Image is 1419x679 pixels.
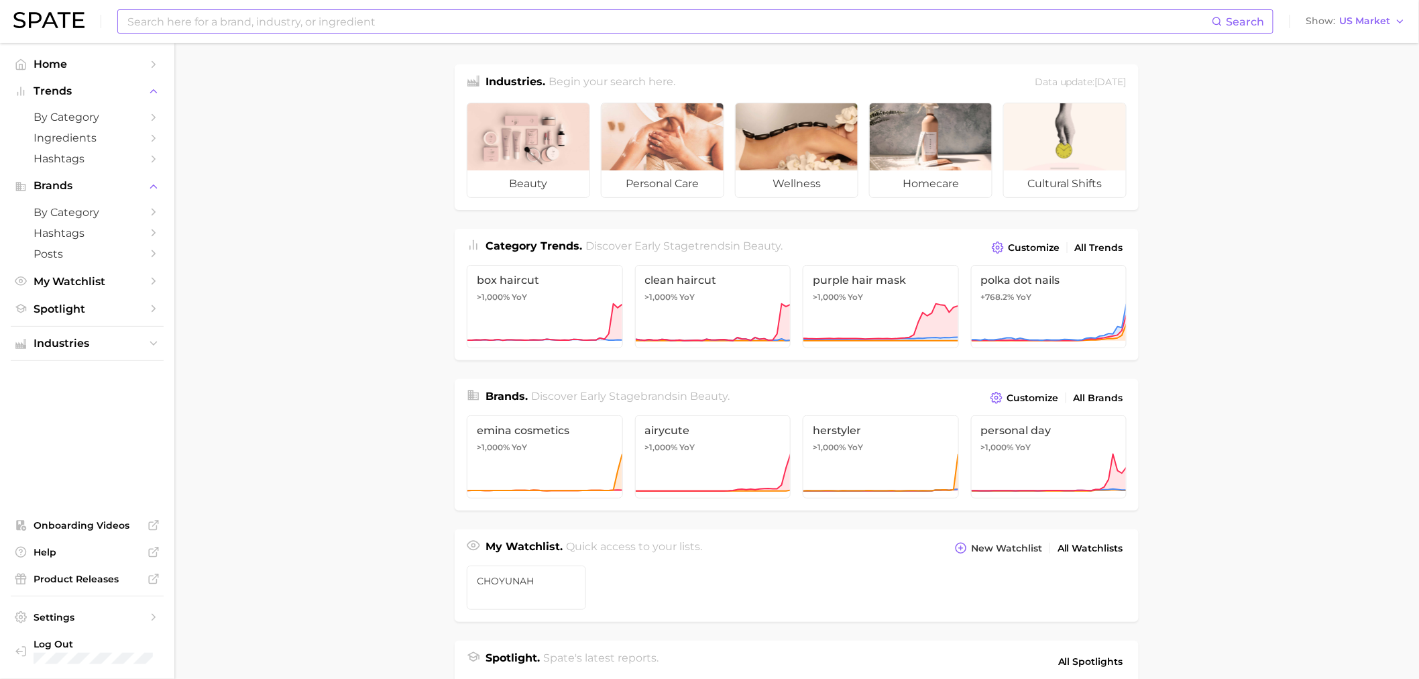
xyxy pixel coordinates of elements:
a: by Category [11,107,164,127]
button: ShowUS Market [1303,13,1409,30]
span: All Watchlists [1058,543,1123,554]
h2: Quick access to your lists. [567,539,703,558]
span: YoY [848,292,863,303]
button: Trends [11,81,164,101]
span: >1,000% [477,292,510,302]
span: Product Releases [34,573,141,585]
span: wellness [736,170,858,197]
a: Help [11,542,164,562]
a: polka dot nails+768.2% YoY [971,265,1127,348]
a: Settings [11,607,164,627]
span: US Market [1340,17,1391,25]
h1: My Watchlist. [486,539,563,558]
span: Posts [34,248,141,260]
span: Hashtags [34,152,141,165]
a: Home [11,54,164,74]
span: by Category [34,206,141,219]
a: All Spotlights [1055,650,1127,673]
h2: Begin your search here. [549,74,676,92]
span: personal care [602,170,724,197]
a: All Brands [1070,389,1127,407]
a: personal day>1,000% YoY [971,415,1127,499]
span: CHOYUNAH [477,576,576,586]
img: SPATE [13,12,84,28]
a: All Trends [1072,239,1127,257]
span: Help [34,546,141,558]
span: homecare [870,170,992,197]
button: New Watchlist [952,539,1045,558]
span: Trends [34,85,141,97]
span: Brands . [486,390,528,403]
a: Onboarding Videos [11,515,164,535]
a: My Watchlist [11,271,164,292]
button: Brands [11,176,164,196]
span: beauty [467,170,589,197]
h1: Industries. [486,74,545,92]
a: beauty [467,103,590,198]
span: personal day [981,424,1117,437]
input: Search here for a brand, industry, or ingredient [126,10,1212,33]
div: Data update: [DATE] [1035,74,1127,92]
a: All Watchlists [1054,539,1127,558]
span: cultural shifts [1004,170,1126,197]
span: Discover Early Stage brands in . [532,390,730,403]
span: polka dot nails [981,274,1117,286]
span: My Watchlist [34,275,141,288]
span: Ingredients [34,132,141,144]
span: All Brands [1074,393,1123,404]
a: personal care [601,103,724,198]
span: purple hair mask [813,274,949,286]
span: All Spotlights [1058,654,1123,670]
a: emina cosmetics>1,000% YoY [467,415,623,499]
span: >1,000% [645,292,678,302]
a: Hashtags [11,223,164,244]
span: box haircut [477,274,613,286]
span: Brands [34,180,141,192]
a: cultural shifts [1003,103,1127,198]
span: New Watchlist [971,543,1042,554]
span: Industries [34,337,141,350]
span: YoY [512,442,527,453]
span: >1,000% [813,292,846,302]
span: Hashtags [34,227,141,240]
span: Customize [1008,242,1060,254]
a: purple hair mask>1,000% YoY [803,265,959,348]
a: Ingredients [11,127,164,148]
span: All Trends [1075,242,1123,254]
span: clean haircut [645,274,781,286]
span: beauty [744,240,781,252]
span: Discover Early Stage trends in . [586,240,783,252]
button: Industries [11,333,164,354]
button: Customize [987,388,1062,407]
span: YoY [848,442,863,453]
span: YoY [512,292,527,303]
a: Log out. Currently logged in with e-mail jek@cosmax.com. [11,634,164,668]
span: >1,000% [645,442,678,452]
span: by Category [34,111,141,123]
span: Home [34,58,141,70]
span: Customize [1007,393,1058,404]
span: >1,000% [813,442,846,452]
span: Spotlight [34,303,141,315]
a: box haircut>1,000% YoY [467,265,623,348]
span: >1,000% [477,442,510,452]
a: herstyler>1,000% YoY [803,415,959,499]
span: emina cosmetics [477,424,613,437]
a: by Category [11,202,164,223]
span: YoY [680,292,695,303]
span: airycute [645,424,781,437]
a: Spotlight [11,299,164,319]
span: YoY [680,442,695,453]
a: clean haircut>1,000% YoY [635,265,791,348]
button: Customize [988,238,1063,257]
span: >1,000% [981,442,1014,452]
a: airycute>1,000% YoY [635,415,791,499]
span: Settings [34,611,141,623]
span: +768.2% [981,292,1015,302]
a: Posts [11,244,164,264]
a: wellness [735,103,858,198]
span: YoY [1017,292,1032,303]
span: herstyler [813,424,949,437]
a: homecare [869,103,992,198]
span: Search [1227,15,1265,28]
